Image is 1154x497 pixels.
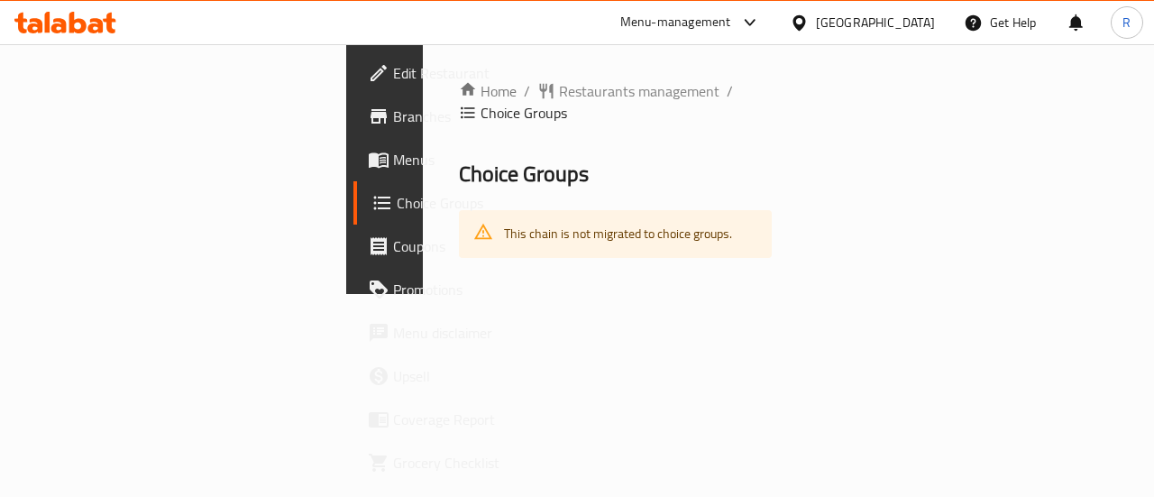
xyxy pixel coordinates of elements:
a: Branches [353,95,539,138]
a: Coverage Report [353,398,539,441]
li: / [727,80,733,102]
a: Coupons [353,225,539,268]
a: Choice Groups [353,181,539,225]
a: Restaurants management [537,80,719,102]
span: Menus [393,149,525,170]
span: Branches [393,106,525,127]
span: Restaurants management [559,80,719,102]
div: [GEOGRAPHIC_DATA] [816,13,935,32]
div: This chain is not migrated to choice groups. [504,216,732,253]
span: Coupons [393,235,525,257]
span: Edit Restaurant [393,62,525,84]
a: Menu disclaimer [353,311,539,354]
span: Upsell [393,365,525,387]
a: Promotions [353,268,539,311]
a: Upsell [353,354,539,398]
span: R [1122,13,1131,32]
span: Menu disclaimer [393,322,525,344]
a: Grocery Checklist [353,441,539,484]
span: Choice Groups [397,192,525,214]
div: Menu-management [620,12,731,33]
span: Promotions [393,279,525,300]
span: Coverage Report [393,409,525,430]
nav: breadcrumb [459,80,772,124]
a: Menus [353,138,539,181]
span: Grocery Checklist [393,452,525,474]
a: Edit Restaurant [353,51,539,95]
